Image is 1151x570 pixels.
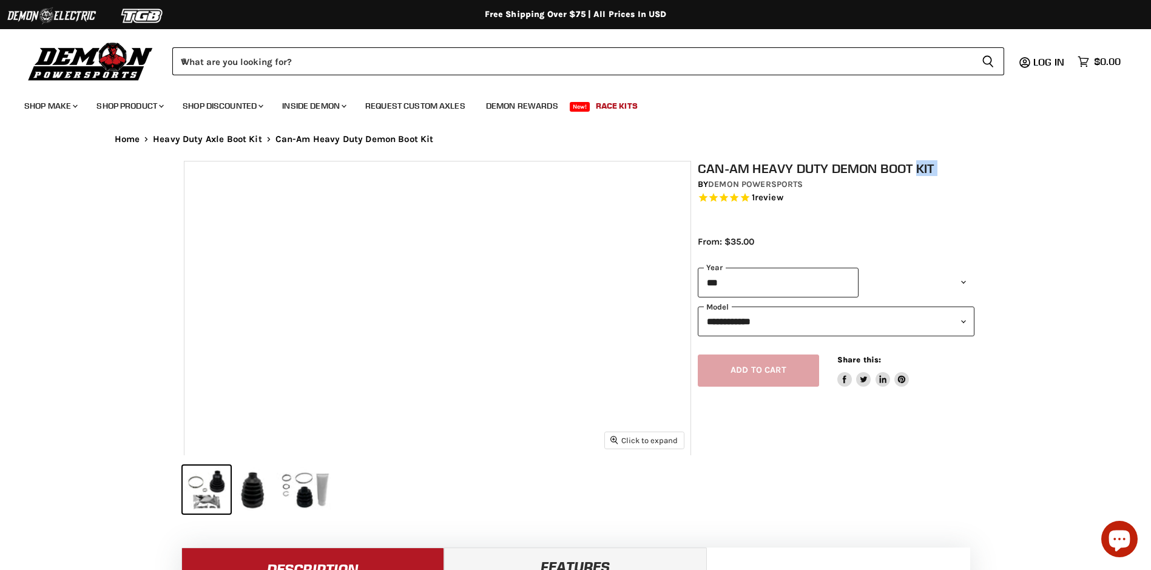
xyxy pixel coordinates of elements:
select: year [698,268,859,297]
a: Demon Rewards [477,93,567,118]
span: Share this: [837,355,881,364]
button: IMAGE thumbnail [234,466,272,514]
ul: Main menu [15,89,1118,118]
img: Demon Powersports [24,39,157,83]
h1: Can-Am Heavy Duty Demon Boot Kit [698,161,974,176]
div: by [698,178,974,191]
a: Home [115,134,140,144]
button: Click to expand [605,432,684,449]
inbox-online-store-chat: Shopify online store chat [1098,521,1141,560]
span: Rated 5.0 out of 5 stars 1 reviews [698,192,974,205]
select: modal-name [698,307,974,336]
form: Product [172,47,1004,75]
button: IMAGE thumbnail [275,466,337,514]
a: Request Custom Axles [356,93,474,118]
a: Log in [1028,56,1072,67]
nav: Breadcrumbs [90,134,1061,144]
span: review [755,192,783,203]
a: Shop Discounted [174,93,271,118]
span: Can-Am Heavy Duty Demon Boot Kit [275,134,434,144]
div: Free Shipping Over $75 | All Prices In USD [90,9,1061,20]
a: Demon Powersports [708,179,803,189]
input: When autocomplete results are available use up and down arrows to review and enter to select [172,47,972,75]
a: Shop Make [15,93,85,118]
span: From: $35.00 [698,236,754,247]
a: Heavy Duty Axle Boot Kit [153,134,262,144]
button: Search [972,47,1004,75]
span: 1 reviews [752,192,783,203]
img: TGB Logo 2 [97,4,188,27]
span: New! [570,102,590,112]
button: IMAGE thumbnail [183,466,231,514]
a: Inside Demon [273,93,354,118]
span: $0.00 [1094,56,1121,67]
a: $0.00 [1072,53,1127,70]
aside: Share this: [837,355,910,387]
img: Demon Electric Logo 2 [6,4,97,27]
a: Shop Product [87,93,171,118]
a: Race Kits [587,93,647,118]
span: Log in [1033,56,1064,68]
span: Click to expand [610,436,678,445]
